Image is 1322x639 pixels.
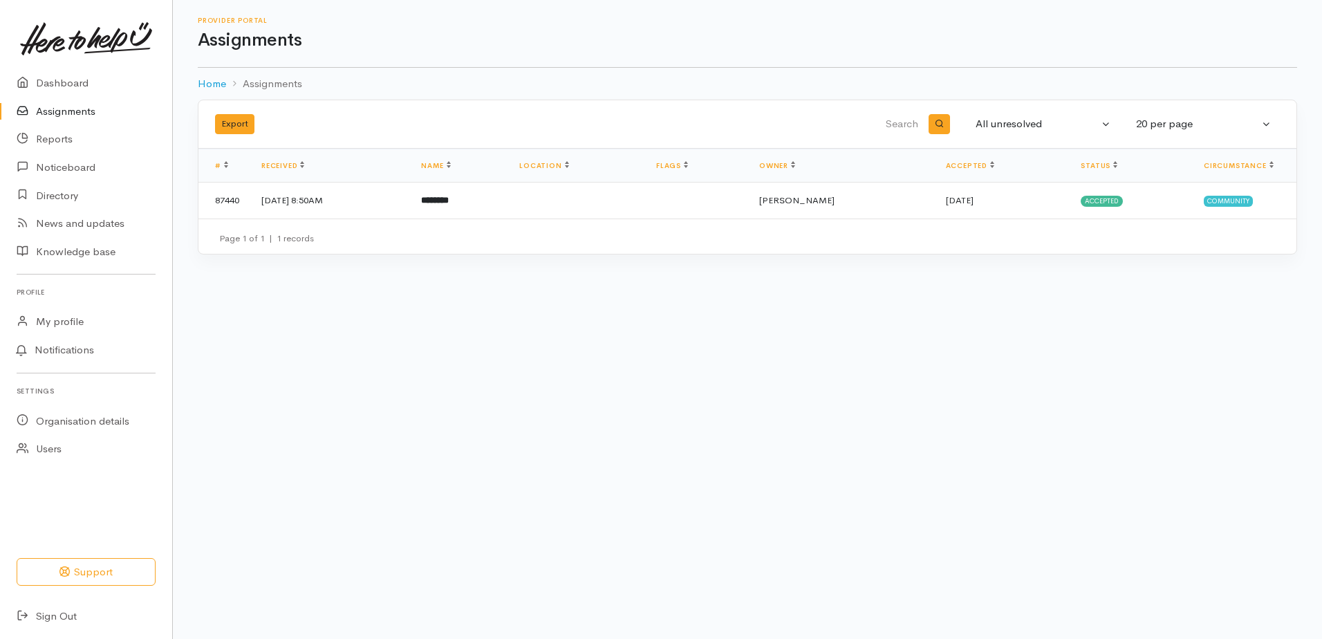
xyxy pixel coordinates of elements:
h6: Provider Portal [198,17,1297,24]
span: Accepted [1081,196,1123,207]
a: Location [519,161,568,170]
h1: Assignments [198,30,1297,50]
input: Search [591,108,921,141]
a: Name [421,161,450,170]
td: 87440 [198,183,250,219]
a: Status [1081,161,1117,170]
button: Export [215,114,254,134]
a: Flags [656,161,688,170]
a: Accepted [946,161,994,170]
span: Community [1204,196,1253,207]
li: Assignments [226,76,302,92]
time: [DATE] [946,194,974,206]
button: 20 per page [1128,111,1280,138]
div: 20 per page [1136,116,1259,132]
span: | [269,232,272,244]
span: [PERSON_NAME] [759,194,835,206]
h6: Profile [17,283,156,302]
a: Owner [759,161,795,170]
nav: breadcrumb [198,68,1297,100]
button: All unresolved [967,111,1119,138]
a: Received [261,161,304,170]
a: Circumstance [1204,161,1274,170]
button: Support [17,558,156,586]
small: Page 1 of 1 1 records [219,232,314,244]
a: # [215,161,228,170]
h6: Settings [17,382,156,400]
a: Home [198,76,226,92]
td: [DATE] 8:50AM [250,183,410,219]
div: All unresolved [976,116,1099,132]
